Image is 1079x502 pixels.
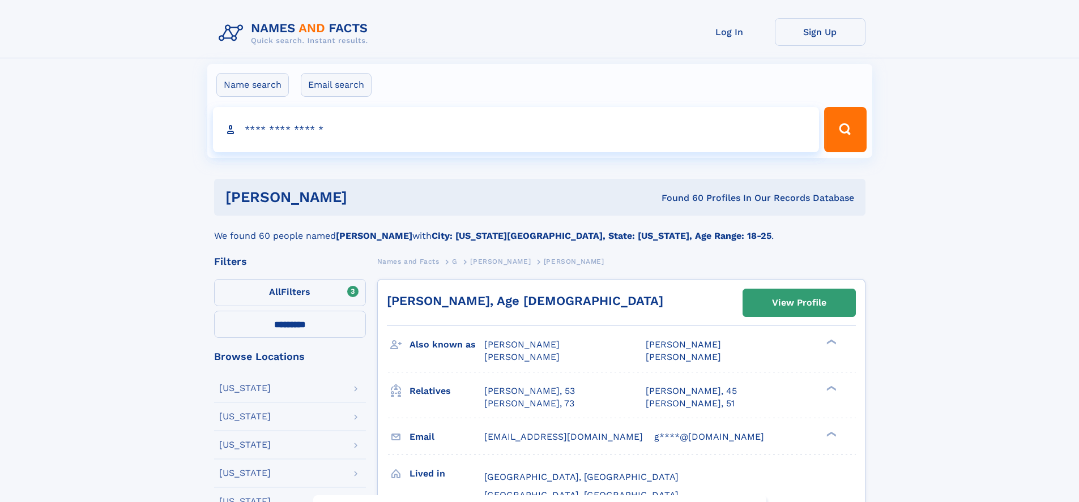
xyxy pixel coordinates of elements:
[743,289,855,316] a: View Profile
[219,469,271,478] div: [US_STATE]
[410,381,484,401] h3: Relatives
[470,258,531,265] span: [PERSON_NAME]
[410,427,484,447] h3: Email
[470,254,531,268] a: [PERSON_NAME]
[484,471,679,482] span: [GEOGRAPHIC_DATA], [GEOGRAPHIC_DATA]
[772,290,826,316] div: View Profile
[484,339,560,350] span: [PERSON_NAME]
[225,190,505,204] h1: [PERSON_NAME]
[269,286,281,297] span: All
[377,254,440,268] a: Names and Facts
[214,279,366,306] label: Filters
[410,335,484,354] h3: Also known as
[684,18,775,46] a: Log In
[219,412,271,421] div: [US_STATE]
[214,351,366,362] div: Browse Locations
[214,18,377,49] img: Logo Names and Facts
[484,431,643,442] span: [EMAIL_ADDRESS][DOMAIN_NAME]
[432,230,771,241] b: City: [US_STATE][GEOGRAPHIC_DATA], State: [US_STATE], Age Range: 18-25
[484,351,560,362] span: [PERSON_NAME]
[452,254,458,268] a: G
[824,430,837,437] div: ❯
[213,107,820,152] input: search input
[219,384,271,393] div: [US_STATE]
[336,230,412,241] b: [PERSON_NAME]
[824,107,866,152] button: Search Button
[646,339,721,350] span: [PERSON_NAME]
[484,385,575,397] a: [PERSON_NAME], 53
[452,258,458,265] span: G
[646,397,735,410] a: [PERSON_NAME], 51
[214,256,366,267] div: Filters
[504,192,854,204] div: Found 60 Profiles In Our Records Database
[775,18,865,46] a: Sign Up
[216,73,289,97] label: Name search
[646,385,737,397] a: [PERSON_NAME], 45
[387,294,663,308] a: [PERSON_NAME], Age [DEMOGRAPHIC_DATA]
[646,351,721,362] span: [PERSON_NAME]
[544,258,604,265] span: [PERSON_NAME]
[824,338,837,346] div: ❯
[484,490,679,500] span: [GEOGRAPHIC_DATA], [GEOGRAPHIC_DATA]
[301,73,372,97] label: Email search
[824,384,837,392] div: ❯
[410,464,484,483] h3: Lived in
[484,397,574,410] a: [PERSON_NAME], 73
[219,440,271,449] div: [US_STATE]
[214,216,865,243] div: We found 60 people named with .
